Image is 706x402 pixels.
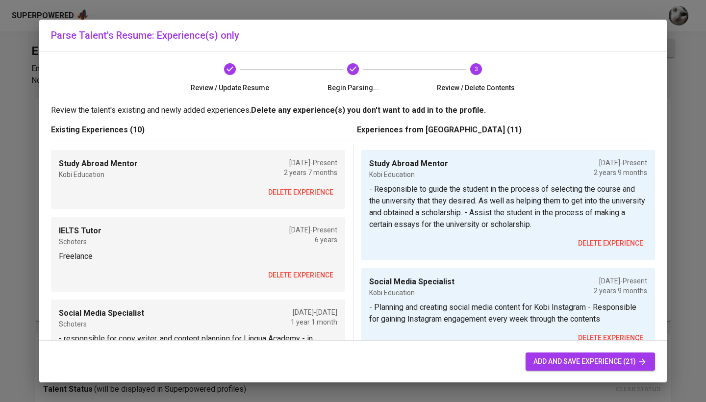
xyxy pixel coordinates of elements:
p: 2 years 9 months [594,286,647,296]
button: delete experience [264,183,337,201]
p: [DATE] - Present [594,276,647,286]
span: Begin Parsing... [296,83,411,93]
button: delete experience [574,329,647,347]
p: IELTS Tutor [59,225,101,237]
p: - Responsible to guide the student in the process of selecting the course and the university that... [369,183,647,230]
p: Study Abroad Mentor [369,158,448,170]
button: add and save experience (21) [526,352,655,371]
span: Review / Delete Contents [418,83,533,93]
p: Schoters [59,237,101,247]
span: delete experience [578,332,643,344]
button: delete experience [264,266,337,284]
p: 6 years [289,235,337,245]
p: 1 year 1 month [291,317,337,327]
span: Review / Update Resume [173,83,288,93]
p: [DATE] - Present [289,225,337,235]
b: Delete any experience(s) you don't want to add in to the profile. [251,105,486,115]
span: delete experience [268,186,333,199]
p: Social Media Specialist [369,276,454,288]
p: Kobi Education [369,170,448,179]
button: delete experience [574,234,647,252]
p: 2 years 7 months [284,168,337,177]
p: Existing Experiences (10) [51,124,349,136]
p: Social Media Specialist [59,307,144,319]
p: Schoters [59,319,144,329]
p: Review the talent's existing and newly added experiences. [51,104,655,116]
text: 3 [474,66,478,73]
p: - responsible for copy writer, and content planning for Lingua Academy - in charge for IELTS comm... [59,333,337,380]
span: delete experience [268,269,333,281]
p: [DATE] - [DATE] [291,307,337,317]
p: Kobi Education [59,170,138,179]
p: Freelance [59,251,337,262]
p: - Planning and creating social media content for Kobi Instagram - Responsible for gaining Instagr... [369,301,647,325]
span: delete experience [578,237,643,250]
p: Study Abroad Mentor [59,158,138,170]
p: [DATE] - Present [284,158,337,168]
p: [DATE] - Present [594,158,647,168]
p: Experiences from [GEOGRAPHIC_DATA] (11) [357,124,655,136]
p: Kobi Education [369,288,454,298]
p: 2 years 9 months [594,168,647,177]
h6: Parse Talent's Resume: Experience(s) only [51,27,655,43]
span: add and save experience (21) [533,355,647,368]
